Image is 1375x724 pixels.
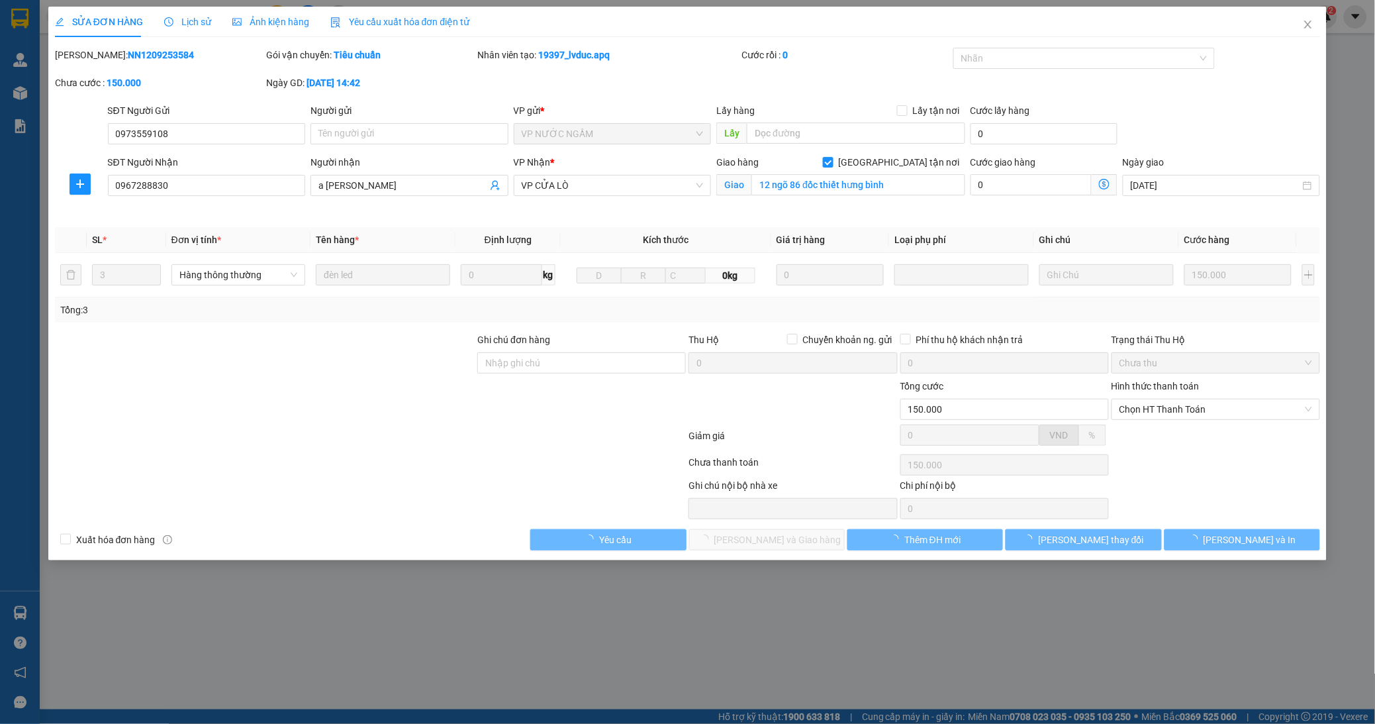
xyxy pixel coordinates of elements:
span: kg [542,264,555,285]
span: 0kg [706,268,755,284]
div: Người nhận [310,155,508,170]
div: Ngày GD: [266,76,475,90]
button: Close [1290,7,1327,44]
div: [PERSON_NAME]: [55,48,263,62]
input: Ghi Chú [1039,264,1174,285]
div: VP gửi [514,103,712,118]
b: 0 [782,50,788,60]
div: Nhân viên tạo: [477,48,739,62]
span: % [1089,430,1096,440]
div: Cước rồi : [741,48,950,62]
div: SĐT Người Gửi [108,103,306,118]
button: [PERSON_NAME] và In [1164,529,1320,550]
span: plus [70,179,90,189]
input: Giao tận nơi [751,174,965,195]
div: Trạng thái Thu Hộ [1112,333,1320,347]
div: Gói vận chuyển: [266,48,475,62]
button: plus [70,174,91,195]
span: Phí thu hộ khách nhận trả [911,333,1029,347]
span: VP NƯỚC NGẦM [522,124,704,144]
span: Thêm ĐH mới [904,533,961,547]
span: loading [1189,535,1204,544]
div: Chưa cước : [55,76,263,90]
input: Cước giao hàng [971,174,1092,195]
span: Giá trị hàng [777,234,826,245]
th: Loại phụ phí [889,227,1034,253]
th: Ghi chú [1034,227,1179,253]
span: [PERSON_NAME] và In [1204,533,1296,547]
div: Người gửi [310,103,508,118]
div: Chưa thanh toán [687,455,898,478]
b: 150.000 [107,78,141,88]
span: Hàng thông thường [179,265,298,285]
span: Yêu cầu [599,533,632,547]
b: NN1209253584 [128,50,194,60]
input: D [577,268,622,284]
b: [DATE] 14:42 [307,78,360,88]
span: clock-circle [164,17,173,26]
span: Ảnh kiện hàng [232,17,309,27]
span: dollar-circle [1099,179,1110,189]
input: C [665,268,706,284]
span: edit [55,17,64,26]
span: Lấy hàng [716,105,755,116]
input: Ngày giao [1131,178,1301,193]
label: Cước lấy hàng [971,105,1030,116]
span: Định lượng [485,234,532,245]
span: VP CỬA LÒ [522,176,704,195]
span: VP Nhận [514,157,551,168]
b: Tiêu chuẩn [334,50,381,60]
button: Yêu cầu [530,529,686,550]
span: loading [585,535,599,544]
label: Ghi chú đơn hàng [477,335,550,345]
span: Giao hàng [716,157,759,168]
span: Chưa thu [1119,353,1312,373]
input: R [621,268,666,284]
span: SỬA ĐƠN HÀNG [55,17,143,27]
button: [PERSON_NAME] thay đổi [1006,529,1161,550]
label: Hình thức thanh toán [1112,381,1200,391]
input: Dọc đường [747,123,965,144]
span: loading [1023,535,1038,544]
button: [PERSON_NAME] và Giao hàng [689,529,845,550]
div: Chi phí nội bộ [900,478,1109,498]
span: info-circle [163,535,172,544]
label: Cước giao hàng [971,157,1036,168]
span: Cước hàng [1184,234,1230,245]
div: Ghi chú nội bộ nhà xe [688,478,897,498]
div: Tổng: 3 [60,303,531,317]
span: Tổng cước [900,381,944,391]
span: Lấy [716,123,747,144]
span: Đơn vị tính [171,234,221,245]
img: icon [330,17,341,28]
span: close [1303,19,1313,30]
span: Tên hàng [316,234,359,245]
span: Xuất hóa đơn hàng [71,533,161,547]
span: VND [1050,430,1068,440]
span: Thu Hộ [688,335,719,345]
span: user-add [490,180,500,191]
span: loading [890,535,904,544]
span: [PERSON_NAME] thay đổi [1038,533,1144,547]
span: [GEOGRAPHIC_DATA] tận nơi [833,155,965,170]
span: Kích thước [643,234,688,245]
span: Chọn HT Thanh Toán [1119,399,1312,419]
span: Lịch sử [164,17,211,27]
button: delete [60,264,81,285]
button: Thêm ĐH mới [847,529,1003,550]
span: Chuyển khoản ng. gửi [798,333,898,347]
input: VD: Bàn, Ghế [316,264,450,285]
span: SL [92,234,103,245]
input: Ghi chú đơn hàng [477,352,686,374]
div: Giảm giá [687,429,898,452]
input: Cước lấy hàng [971,123,1117,144]
label: Ngày giao [1123,157,1164,168]
b: 19397_lvduc.apq [538,50,610,60]
div: SĐT Người Nhận [108,155,306,170]
span: Yêu cầu xuất hóa đơn điện tử [330,17,470,27]
input: 0 [777,264,884,285]
button: plus [1302,264,1315,285]
input: 0 [1184,264,1292,285]
span: Lấy tận nơi [908,103,965,118]
span: picture [232,17,242,26]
